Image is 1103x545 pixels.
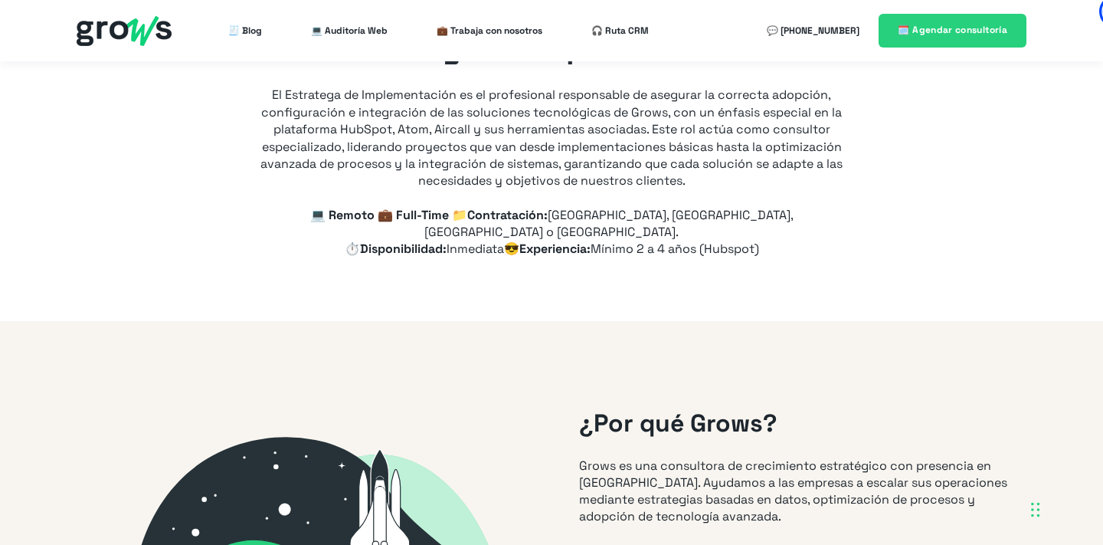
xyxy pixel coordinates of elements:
span: 🗓️ Agendar consultoría [898,24,1007,36]
span: [GEOGRAPHIC_DATA], [GEOGRAPHIC_DATA], [GEOGRAPHIC_DATA] o [GEOGRAPHIC_DATA]. [424,207,794,240]
iframe: Chat Widget [827,330,1103,545]
a: 🎧 Ruta CRM [591,15,649,46]
a: 💻 Auditoría Web [311,15,388,46]
a: 💼 Trabaja con nosotros [437,15,542,46]
a: 💬 [PHONE_NUMBER] [767,15,859,46]
div: Glisser [1031,487,1040,533]
div: El Estratega de Implementación es el profesional responsable de asegurar la correcta adopción, co... [260,27,843,190]
a: 🧾 Blog [228,15,262,46]
h2: ¿Por qué Grows? [579,406,1011,441]
a: 🗓️ Agendar consultoría [879,14,1026,47]
div: Widget de chat [827,330,1103,545]
p: 💻 Remoto 💼 Full-Time 📁Contratación: ⏱️Disponibilidad: 😎Experiencia: [260,207,843,258]
span: Mínimo 2 a 4 años (Hubspot) [591,241,759,257]
span: Inmediata [447,241,504,257]
img: grows - hubspot [77,16,172,46]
